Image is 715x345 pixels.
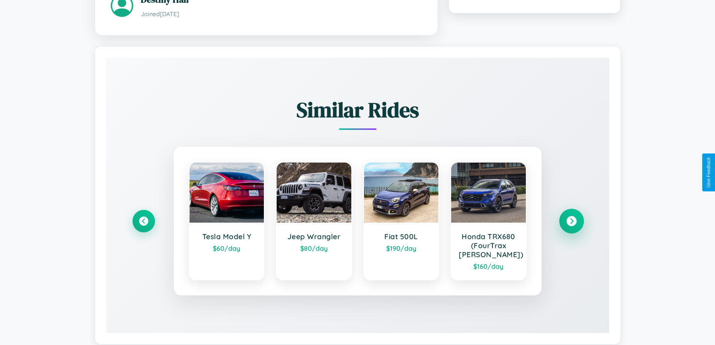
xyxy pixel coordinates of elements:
[284,232,344,241] h3: Jeep Wrangler
[189,162,265,280] a: Tesla Model Y$60/day
[363,162,440,280] a: Fiat 500L$190/day
[132,95,583,124] h2: Similar Rides
[197,232,257,241] h3: Tesla Model Y
[284,244,344,252] div: $ 80 /day
[141,9,422,20] p: Joined [DATE]
[706,157,711,188] div: Give Feedback
[459,262,518,270] div: $ 160 /day
[276,162,352,280] a: Jeep Wrangler$80/day
[197,244,257,252] div: $ 60 /day
[372,232,431,241] h3: Fiat 500L
[450,162,527,280] a: Honda TRX680 (FourTrax [PERSON_NAME])$160/day
[459,232,518,259] h3: Honda TRX680 (FourTrax [PERSON_NAME])
[372,244,431,252] div: $ 190 /day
